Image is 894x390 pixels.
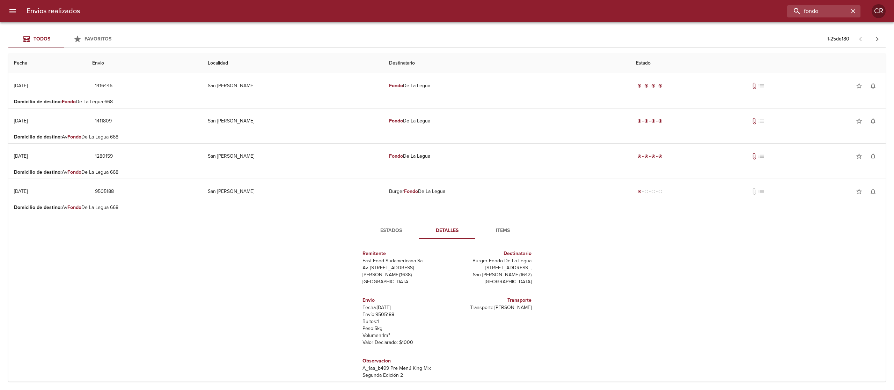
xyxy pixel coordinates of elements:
p: Volumen: 1 m [362,332,444,339]
button: Activar notificaciones [866,114,880,128]
p: Burger Fondo De La Legua [450,257,532,264]
em: Fondo [389,153,403,159]
em: Fondo [67,134,81,140]
td: San [PERSON_NAME] [202,73,384,98]
span: radio_button_checked [651,84,655,88]
div: CR [872,4,886,18]
h6: Destinatario [450,250,532,257]
h6: Transporte [450,297,532,304]
span: Tiene documentos adjuntos [751,118,758,125]
span: radio_button_checked [637,84,642,88]
span: Items [479,226,527,235]
span: radio_button_checked [644,119,648,123]
span: Pagina siguiente [869,31,886,47]
p: Av De La Legua 668 [14,134,880,141]
span: radio_button_checked [651,119,655,123]
span: star_border [856,82,863,89]
div: Abrir información de usuario [872,4,886,18]
span: No tiene documentos adjuntos [751,188,758,195]
button: Activar notificaciones [866,185,880,198]
h6: Envio [362,297,444,304]
th: Estado [630,53,886,73]
b: Domicilio de destino : [14,134,62,140]
span: 1411809 [95,117,112,126]
span: radio_button_checked [658,84,662,88]
p: Av De La Legua 668 [14,169,880,176]
h6: Envios realizados [27,6,80,17]
td: San [PERSON_NAME] [202,144,384,169]
div: Entregado [636,82,664,89]
div: Entregado [636,118,664,125]
p: [PERSON_NAME] ( 1638 ) [362,271,444,278]
button: 9505188 [92,185,117,198]
p: [GEOGRAPHIC_DATA] [362,278,444,285]
div: [DATE] [14,188,28,194]
button: Agregar a favoritos [852,114,866,128]
em: Fondo [62,99,76,105]
span: radio_button_checked [651,154,655,158]
p: Fast Food Sudamericana Sa [362,257,444,264]
span: radio_button_checked [637,154,642,158]
td: De La Legua [383,144,630,169]
span: No tiene pedido asociado [758,153,765,160]
em: Fondo [404,188,418,194]
button: 1280159 [92,150,116,163]
th: Envio [87,53,202,73]
span: 9505188 [95,187,114,196]
div: [DATE] [14,118,28,124]
span: radio_button_checked [658,119,662,123]
p: 1 - 25 de 180 [827,36,849,43]
p: Valor Declarado: $ 1000 [362,339,444,346]
b: Domicilio de destino : [14,169,62,175]
span: No tiene pedido asociado [758,82,765,89]
button: menu [4,3,21,20]
h6: Observacion [362,357,444,365]
span: 1416446 [95,82,112,90]
p: [STREET_ADDRESS] , [450,264,532,271]
span: radio_button_unchecked [651,189,655,194]
button: Agregar a favoritos [852,149,866,163]
th: Fecha [8,53,87,73]
div: Tabs detalle de guia [363,222,531,239]
span: radio_button_checked [637,189,642,194]
b: Domicilio de destino : [14,99,62,105]
p: [GEOGRAPHIC_DATA] [450,278,532,285]
span: radio_button_checked [644,154,648,158]
p: Peso: 5 kg [362,325,444,332]
p: Av. [STREET_ADDRESS] [362,264,444,271]
span: radio_button_unchecked [644,189,648,194]
span: star_border [856,188,863,195]
button: Activar notificaciones [866,149,880,163]
span: Favoritos [85,36,111,42]
div: [DATE] [14,153,28,159]
td: De La Legua [383,73,630,98]
input: buscar [787,5,849,17]
span: notifications_none [870,82,877,89]
span: star_border [856,153,863,160]
h6: Remitente [362,250,444,257]
em: Fondo [67,204,81,210]
span: 1280159 [95,152,113,161]
span: Estados [367,226,415,235]
sup: 3 [388,332,390,336]
span: radio_button_unchecked [658,189,662,194]
span: notifications_none [870,153,877,160]
p: A_1aa_b499 Pre Menú King Mix Segunda Edición 2 [362,365,444,379]
b: Domicilio de destino : [14,204,62,210]
p: Transporte: [PERSON_NAME] [450,304,532,311]
span: notifications_none [870,188,877,195]
div: [DATE] [14,83,28,89]
em: Fondo [389,83,403,89]
em: Fondo [67,169,81,175]
button: Agregar a favoritos [852,79,866,93]
span: No tiene pedido asociado [758,118,765,125]
td: De La Legua [383,108,630,134]
th: Localidad [202,53,384,73]
p: Envío: 9505188 [362,311,444,318]
div: Generado [636,188,664,195]
td: San [PERSON_NAME] [202,108,384,134]
p: Fecha: [DATE] [362,304,444,311]
span: notifications_none [870,118,877,125]
span: radio_button_checked [637,119,642,123]
span: radio_button_checked [658,154,662,158]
